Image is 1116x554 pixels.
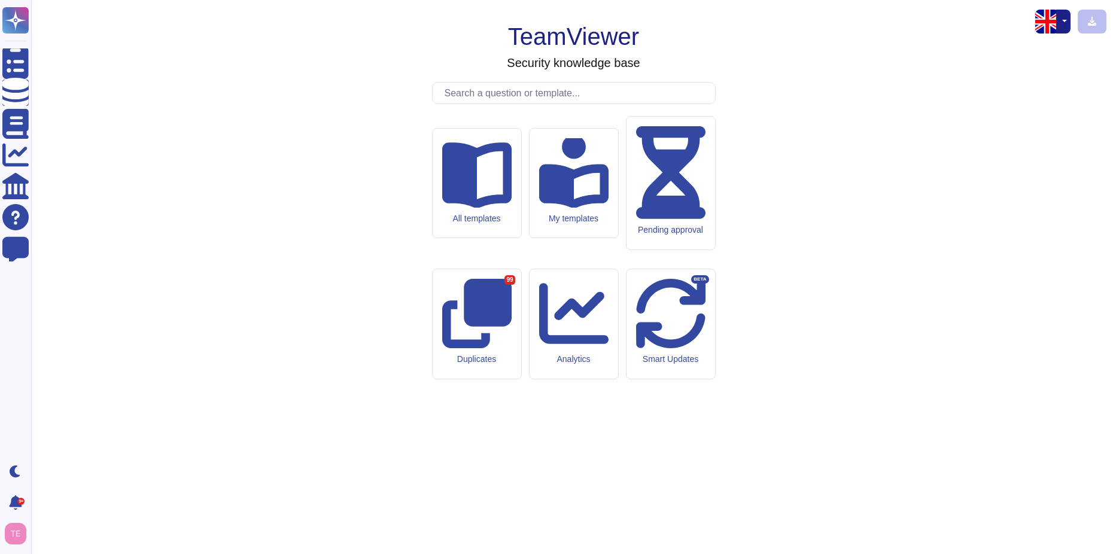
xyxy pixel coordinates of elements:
[442,354,512,364] div: Duplicates
[2,520,35,547] button: user
[442,214,512,224] div: All templates
[636,225,706,235] div: Pending approval
[539,214,609,224] div: My templates
[691,275,708,284] div: BETA
[507,56,640,70] h3: Security knowledge base
[636,354,706,364] div: Smart Updates
[17,498,25,505] div: 9+
[1035,10,1059,34] img: en
[5,523,26,544] img: user
[439,83,715,104] input: Search a question or template...
[504,275,515,285] div: 99
[508,22,639,51] h1: TeamViewer
[539,354,609,364] div: Analytics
